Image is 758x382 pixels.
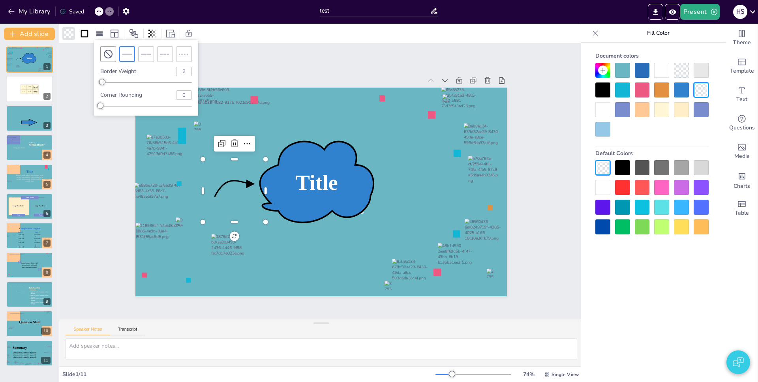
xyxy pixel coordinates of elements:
[648,4,663,20] button: Export to PowerPoint
[26,170,33,173] span: Title
[19,238,24,242] span: Content 2
[29,142,35,144] span: Section 1
[6,193,53,219] div: 6
[19,320,40,324] span: Question Slide
[35,234,40,238] span: Content 1
[108,27,121,40] div: Layout
[6,223,53,249] div: 7
[296,171,338,194] span: Title
[726,81,758,109] div: Add text boxes
[110,327,145,335] button: Transcript
[31,301,48,305] span: space for teacher’s summary or final message.
[733,38,751,47] span: Theme
[21,262,38,268] span: Image-focused Slide – full-screen image with small space for caption/quote.
[6,311,53,337] div: 10
[35,238,40,242] span: Content 2
[552,371,579,378] span: Single View
[26,57,32,60] span: Title
[726,52,758,81] div: Add ready made slides
[6,164,53,190] div: 5
[29,287,40,289] span: Bullet Point Slide
[43,93,51,100] div: 2
[29,144,45,146] span: Section Header
[13,147,25,149] span: Image placeholder
[6,105,53,131] div: 3
[733,5,747,19] div: h s
[19,246,24,250] span: Content 4
[33,90,38,93] p: test
[21,91,26,92] p: R2 C1
[733,4,747,20] button: h s
[38,265,42,279] span: ”
[100,91,170,99] div: Corner Rounding
[43,181,51,188] div: 5
[734,182,750,191] span: Charts
[27,86,32,87] p: R1f fC2
[41,328,51,335] div: 10
[6,252,53,278] div: 8
[41,357,51,364] div: 11
[129,29,139,38] span: Position
[6,340,53,366] div: 11
[43,298,51,305] div: 9
[43,63,51,70] div: 1
[6,135,53,161] div: 4
[730,67,754,75] span: Template
[43,152,51,159] div: 4
[43,122,51,129] div: 3
[729,124,755,132] span: Questions
[35,205,46,207] span: Image Place Holder
[14,354,36,355] span: space for teacher’s summary or final message.
[595,49,709,63] div: Document colors
[6,76,53,102] div: 2
[43,210,51,217] div: 6
[100,67,170,75] div: Border Weight
[726,109,758,137] div: Get real-time input from your audience
[60,8,84,15] div: Saved
[16,174,43,182] span: Content here, content here, content here, content here, content here, content here, content here,...
[6,5,54,18] button: My Library
[734,152,750,161] span: Media
[736,95,747,104] span: Text
[17,214,20,216] span: Text
[33,86,38,88] u: te st
[726,137,758,166] div: Add images, graphics, shapes or video
[35,242,40,246] span: Content 3
[680,4,720,20] button: Present
[726,166,758,194] div: Add charts and graphs
[595,146,709,160] div: Default Colors
[21,86,26,87] p: R1 C1
[25,197,34,198] span: Title Here
[135,77,422,84] div: Slide 1
[31,295,48,298] span: space for teacher’s summary or final message.
[27,91,32,92] p: R2 C2
[320,5,430,17] input: Insert title
[519,371,538,378] div: 74 %
[14,355,36,356] span: space for teacher’s summary or final message.
[165,27,176,40] div: Resize presentation
[726,194,758,223] div: Add a table
[6,47,53,73] div: 1
[35,246,40,250] span: Content 4
[726,24,758,52] div: Change the overall theme
[31,298,48,301] span: space for teacher’s summary or final message.
[602,24,715,43] p: Fill Color
[4,28,55,40] button: Add slide
[43,269,51,276] div: 8
[14,357,36,358] span: space for teacher’s summary or final message.
[62,371,435,378] div: Slide 1 / 11
[13,205,24,207] span: Image Place Holder
[14,352,36,353] span: space for teacher’s summary or final message.
[13,346,27,349] span: Summary
[66,327,110,335] button: Speaker Notes
[39,214,42,216] span: Text
[19,234,24,238] span: Content 1
[735,209,749,217] span: Table
[665,4,680,20] button: Preview Presentation
[18,231,23,234] span: Item 1
[19,227,40,230] span: Comparison Layout
[43,240,51,247] div: 7
[18,257,22,271] span: “
[19,242,24,246] span: Content 3
[6,281,53,307] div: 9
